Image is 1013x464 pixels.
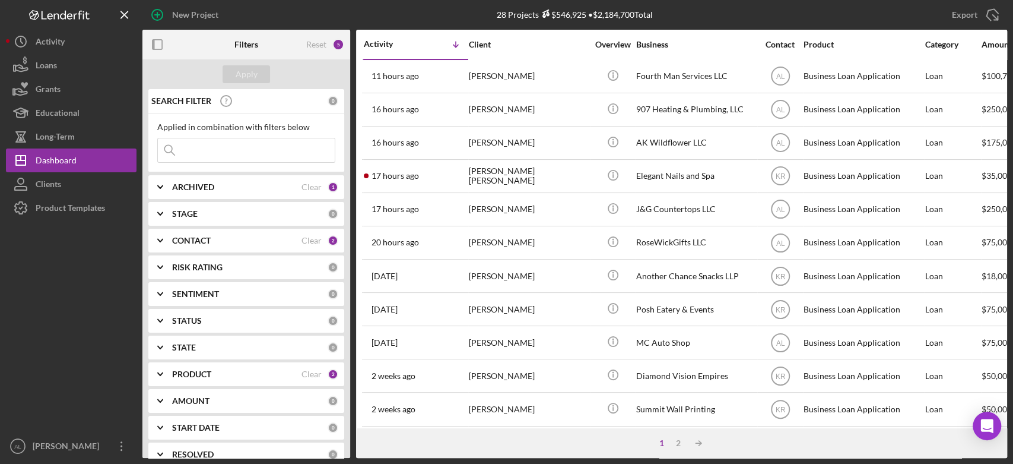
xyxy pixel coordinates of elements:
div: $546,925 [539,10,586,20]
div: Clear [301,182,322,192]
div: Business Loan Application [804,293,922,325]
text: AL [776,106,785,114]
b: CONTACT [172,236,211,245]
div: [PERSON_NAME] [469,94,588,125]
time: 2025-09-23 04:23 [371,71,419,81]
div: MC Auto Shop [636,327,755,358]
button: Loans [6,53,136,77]
div: [PERSON_NAME] [469,293,588,325]
div: Business Loan Application [804,260,922,292]
div: AK Wildflower LLC [636,127,755,159]
div: Fourth Man Services LLC [636,61,755,92]
div: Overview [590,40,635,49]
button: Dashboard [6,149,136,172]
b: SENTIMENT [172,289,219,299]
span: $75,000 [982,237,1012,247]
div: Business Loan Application [804,94,922,125]
text: AL [776,239,785,247]
div: Product Templates [36,196,105,223]
div: Category [925,40,980,49]
div: [PERSON_NAME] [30,434,107,461]
text: KR [775,272,785,280]
div: 28 Projects • $2,184,700 Total [497,10,653,20]
div: [PERSON_NAME] [469,61,588,92]
div: 907 Heating & Plumbing, LLC [636,94,755,125]
div: Reset [306,40,326,49]
b: STATUS [172,316,202,326]
button: Apply [223,65,270,83]
div: 2 [670,438,687,448]
button: New Project [142,3,230,27]
div: Loan [925,327,980,358]
a: Product Templates [6,196,136,220]
div: Clients [36,172,61,199]
text: AL [14,443,21,450]
div: Loan [925,260,980,292]
div: Credit Builder Loan [804,427,922,459]
text: AL [776,206,785,214]
b: AMOUNT [172,396,209,406]
b: RESOLVED [172,450,214,459]
span: $75,000 [982,337,1012,348]
div: Business Loan Application [804,160,922,192]
div: [PERSON_NAME] [469,327,588,358]
div: Business Loan Application [804,393,922,425]
div: [PERSON_NAME] [469,360,588,392]
div: Open Intercom Messenger [973,412,1001,440]
div: Apply [236,65,258,83]
div: 0 [328,315,338,326]
div: 0 [328,96,338,106]
time: 2025-09-17 21:45 [371,305,398,314]
time: 2025-09-22 22:54 [371,204,419,214]
div: [PERSON_NAME] [469,427,588,459]
div: Business Loan Application [804,194,922,225]
div: Loan [925,127,980,159]
div: [PERSON_NAME] [469,227,588,258]
div: Business Loan Application [804,327,922,358]
button: AL[PERSON_NAME] [6,434,136,458]
div: Business Loan Application [804,127,922,159]
div: [PERSON_NAME] [636,427,755,459]
b: Filters [234,40,258,49]
div: 5 [332,39,344,50]
div: Loan [925,360,980,392]
div: Loan [925,194,980,225]
div: Summit Wall Printing [636,393,755,425]
time: 2025-09-17 18:08 [371,338,398,348]
text: AL [776,72,785,81]
button: Clients [6,172,136,196]
div: Posh Eatery & Events [636,293,755,325]
time: 2025-09-22 23:10 [371,171,419,181]
div: Another Chance Snacks LLP [636,260,755,292]
div: Diamond Vision Empires [636,360,755,392]
div: Loan [925,427,980,459]
div: Product [804,40,922,49]
div: [PERSON_NAME] [469,127,588,159]
div: Long-Term [36,125,75,151]
div: 1 [328,182,338,192]
div: Activity [36,30,65,56]
div: 0 [328,449,338,460]
b: ARCHIVED [172,182,214,192]
div: RoseWickGifts LLC [636,227,755,258]
div: 0 [328,289,338,299]
button: Export [940,3,1007,27]
div: Elegant Nails and Spa [636,160,755,192]
b: PRODUCT [172,370,211,379]
time: 2025-09-22 19:36 [371,238,419,247]
button: Long-Term [6,125,136,149]
button: Activity [6,30,136,53]
div: Loan [925,160,980,192]
span: $50,000 [982,404,1012,414]
time: 2025-09-11 21:16 [371,371,415,381]
text: KR [775,406,785,414]
button: Educational [6,101,136,125]
div: Loan [925,61,980,92]
span: $18,000 [982,271,1012,281]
